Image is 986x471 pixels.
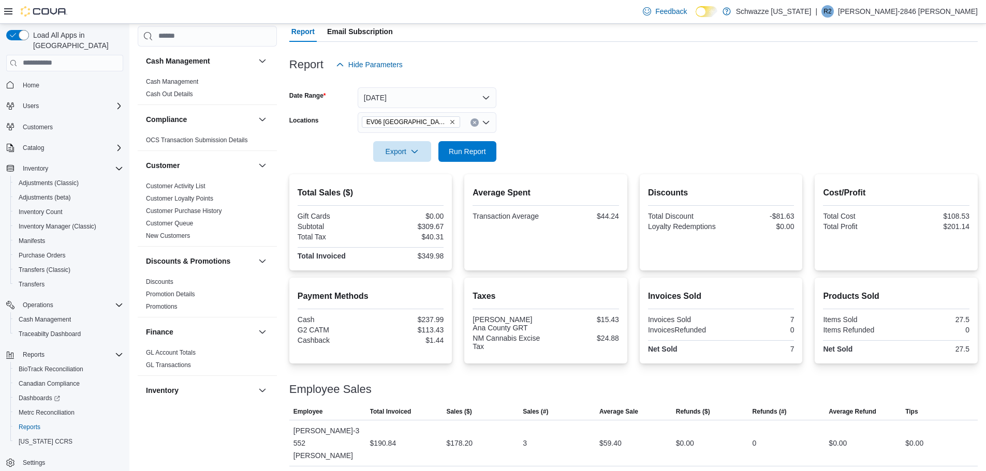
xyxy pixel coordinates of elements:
[146,56,210,66] h3: Cash Management
[289,92,326,100] label: Date Range
[14,235,49,247] a: Manifests
[19,456,123,469] span: Settings
[298,212,369,220] div: Gift Cards
[19,193,71,202] span: Adjustments (beta)
[823,315,894,324] div: Items Sold
[146,160,180,171] h3: Customer
[19,423,40,431] span: Reports
[821,5,834,18] div: Rebecca-2846 Portillo
[899,222,969,231] div: $201.14
[146,361,191,369] span: GL Transactions
[10,190,127,205] button: Adjustments (beta)
[648,326,719,334] div: InvoicesRefunded
[823,222,894,231] div: Total Profit
[19,299,57,311] button: Operations
[19,299,123,311] span: Operations
[23,144,44,152] span: Catalog
[648,222,719,231] div: Loyalty Redemptions
[899,315,969,324] div: 27.5
[14,377,123,390] span: Canadian Compliance
[648,315,719,324] div: Invoices Sold
[723,326,794,334] div: 0
[146,327,173,337] h3: Finance
[29,30,123,51] span: Load All Apps in [GEOGRAPHIC_DATA]
[146,302,178,311] span: Promotions
[19,121,57,133] a: Customers
[146,195,213,202] a: Customer Loyalty Points
[289,420,366,466] div: [PERSON_NAME]-3552 [PERSON_NAME]
[146,78,198,85] a: Cash Management
[823,290,969,302] h2: Products Sold
[370,407,411,416] span: Total Invoiced
[138,75,277,104] div: Cash Management
[256,113,269,126] button: Compliance
[10,234,127,248] button: Manifests
[19,120,123,133] span: Customers
[146,114,187,125] h3: Compliance
[373,252,444,260] div: $349.98
[14,392,64,404] a: Dashboards
[753,407,787,416] span: Refunds (#)
[14,264,75,276] a: Transfers (Classic)
[146,207,222,215] span: Customer Purchase History
[14,313,75,326] a: Cash Management
[19,280,45,288] span: Transfers
[19,222,96,231] span: Inventory Manager (Classic)
[19,251,66,260] span: Purchase Orders
[19,330,81,338] span: Traceabilty Dashboard
[723,345,794,353] div: 7
[256,384,269,397] button: Inventory
[548,334,619,342] div: $24.88
[23,164,48,173] span: Inventory
[815,5,817,18] p: |
[19,100,43,112] button: Users
[473,315,543,332] div: [PERSON_NAME] Ana County GRT
[2,99,127,113] button: Users
[23,102,39,110] span: Users
[146,349,196,356] a: GL Account Totals
[648,212,719,220] div: Total Discount
[146,232,190,239] a: New Customers
[10,277,127,292] button: Transfers
[823,326,894,334] div: Items Refunded
[327,21,393,42] span: Email Subscription
[146,385,254,396] button: Inventory
[332,54,407,75] button: Hide Parameters
[19,394,60,402] span: Dashboards
[10,327,127,341] button: Traceabilty Dashboard
[19,237,45,245] span: Manifests
[14,264,123,276] span: Transfers (Classic)
[146,56,254,66] button: Cash Management
[146,256,230,266] h3: Discounts & Promotions
[146,194,213,203] span: Customer Loyalty Points
[146,303,178,310] a: Promotions
[14,235,123,247] span: Manifests
[19,100,123,112] span: Users
[14,421,45,433] a: Reports
[373,326,444,334] div: $113.43
[348,59,403,70] span: Hide Parameters
[639,1,691,22] a: Feedback
[14,421,123,433] span: Reports
[696,6,717,17] input: Dark Mode
[19,457,49,469] a: Settings
[146,90,193,98] span: Cash Out Details
[373,141,431,162] button: Export
[473,334,543,351] div: NM Cannabis Excise Tax
[146,160,254,171] button: Customer
[366,117,447,127] span: EV06 [GEOGRAPHIC_DATA]
[2,141,127,155] button: Catalog
[829,437,847,449] div: $0.00
[899,212,969,220] div: $108.53
[14,249,70,262] a: Purchase Orders
[473,187,619,199] h2: Average Spent
[14,392,123,404] span: Dashboards
[379,141,425,162] span: Export
[899,326,969,334] div: 0
[146,278,173,286] span: Discounts
[599,437,622,449] div: $59.40
[298,233,369,241] div: Total Tax
[256,55,269,67] button: Cash Management
[14,363,123,375] span: BioTrack Reconciliation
